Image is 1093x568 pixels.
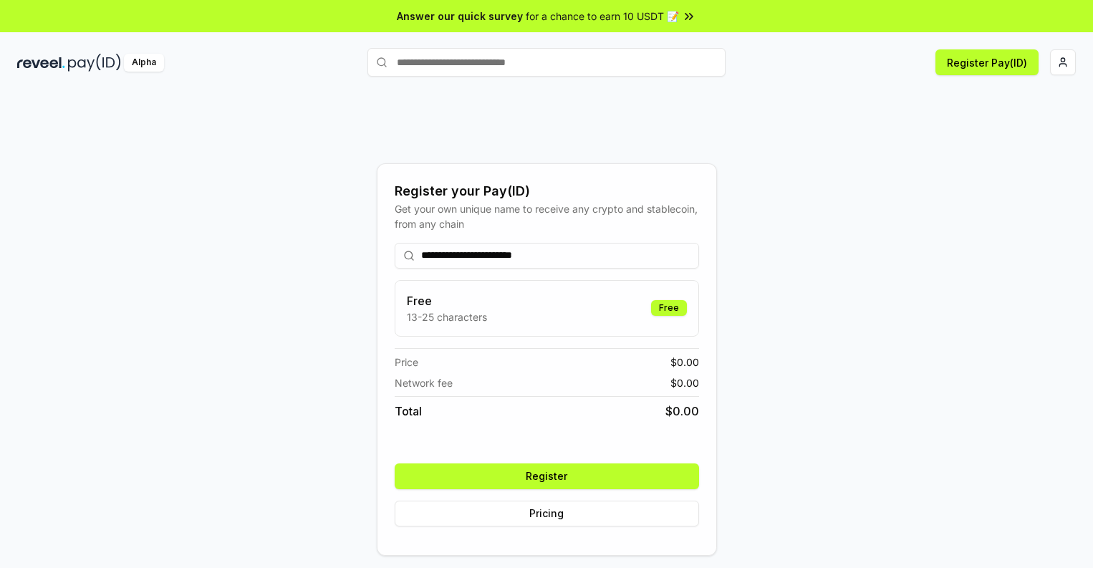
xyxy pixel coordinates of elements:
[665,403,699,420] span: $ 0.00
[395,355,418,370] span: Price
[935,49,1039,75] button: Register Pay(ID)
[395,201,699,231] div: Get your own unique name to receive any crypto and stablecoin, from any chain
[651,300,687,316] div: Free
[395,375,453,390] span: Network fee
[526,9,679,24] span: for a chance to earn 10 USDT 📝
[395,403,422,420] span: Total
[17,54,65,72] img: reveel_dark
[395,181,699,201] div: Register your Pay(ID)
[670,375,699,390] span: $ 0.00
[397,9,523,24] span: Answer our quick survey
[68,54,121,72] img: pay_id
[395,501,699,526] button: Pricing
[407,292,487,309] h3: Free
[395,463,699,489] button: Register
[124,54,164,72] div: Alpha
[670,355,699,370] span: $ 0.00
[407,309,487,324] p: 13-25 characters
